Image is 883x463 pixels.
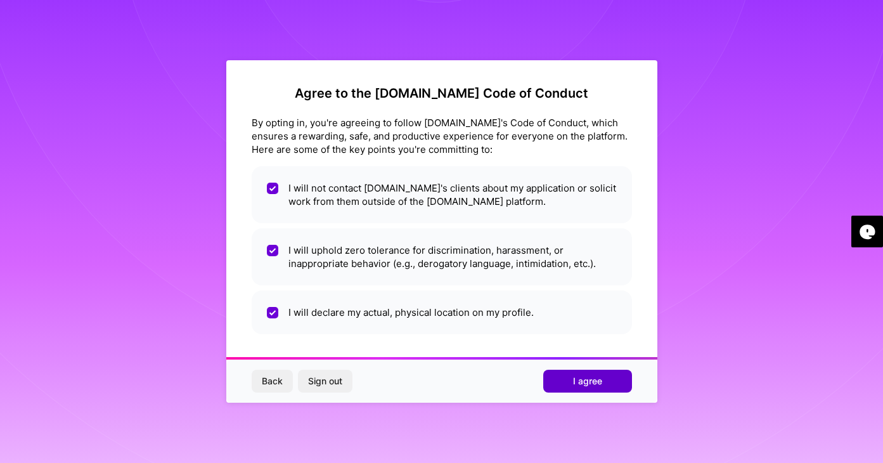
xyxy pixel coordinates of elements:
button: I agree [543,370,632,393]
li: I will not contact [DOMAIN_NAME]'s clients about my application or solicit work from them outside... [252,166,632,223]
li: I will declare my actual, physical location on my profile. [252,290,632,334]
div: By opting in, you're agreeing to follow [DOMAIN_NAME]'s Code of Conduct, which ensures a rewardin... [252,116,632,156]
li: I will uphold zero tolerance for discrimination, harassment, or inappropriate behavior (e.g., der... [252,228,632,285]
h2: Agree to the [DOMAIN_NAME] Code of Conduct [252,86,632,101]
span: I agree [573,375,602,388]
button: Back [252,370,293,393]
span: Sign out [308,375,342,388]
button: Sign out [298,370,352,393]
span: Back [262,375,283,388]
